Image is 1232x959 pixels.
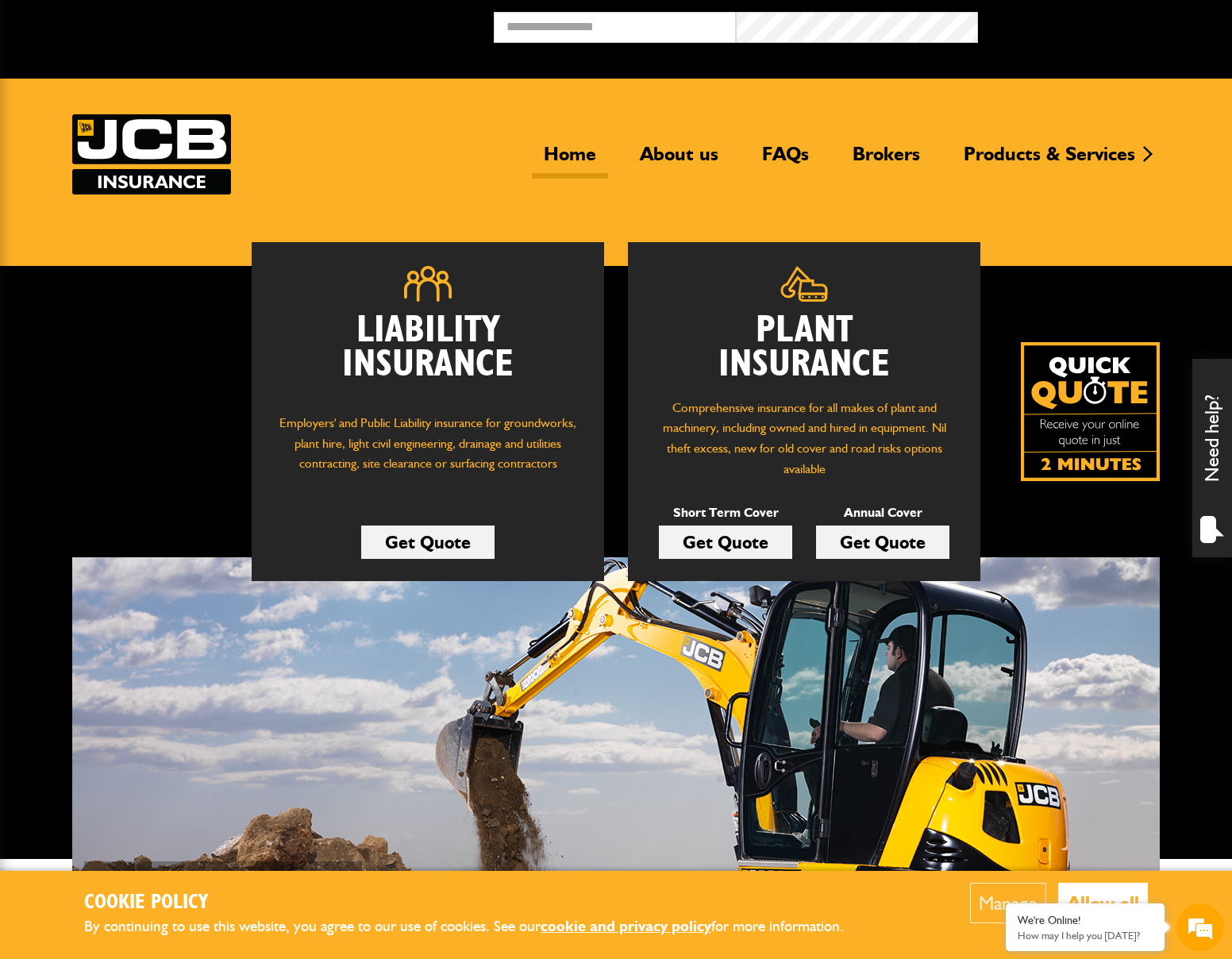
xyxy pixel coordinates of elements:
[952,142,1147,179] a: Products & Services
[532,142,608,179] a: Home
[841,142,932,179] a: Brokers
[1018,930,1153,942] p: How may I help you today?
[1192,359,1232,557] div: Need help?
[1021,342,1160,481] img: Quick Quote
[84,915,870,939] p: By continuing to use this website, you agree to our use of cookies. See our for more information.
[72,114,231,194] a: JCB Insurance Services
[652,398,957,479] p: Comprehensive insurance for all makes of plant and machinery, including owned and hired in equipm...
[275,314,580,398] h2: Liability Insurance
[1058,883,1148,923] button: Allow all
[92,869,354,934] p: Plant and liability insurance for makes and models...
[1021,342,1160,481] a: Get your insurance quote isn just 2-minutes
[659,526,792,559] a: Get Quote
[816,503,949,523] p: Annual Cover
[628,142,730,179] a: About us
[84,891,870,915] h2: Cookie Policy
[659,503,792,523] p: Short Term Cover
[652,314,957,382] h2: Plant Insurance
[361,526,495,559] a: Get Quote
[275,413,580,489] p: Employers' and Public Liability insurance for groundworks, plant hire, light civil engineering, d...
[978,12,1220,37] button: Broker Login
[970,883,1046,923] button: Manage
[72,114,231,194] img: JCB Insurance Services logo
[750,142,821,179] a: FAQs
[1018,914,1153,927] div: We're Online!
[816,526,949,559] a: Get Quote
[541,917,711,935] a: cookie and privacy policy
